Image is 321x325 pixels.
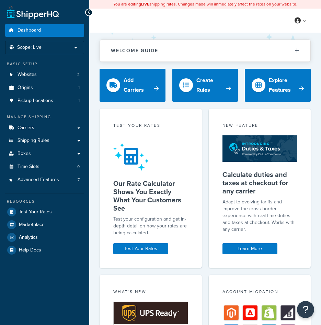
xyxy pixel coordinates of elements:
span: 2 [77,72,80,78]
li: Origins [5,81,84,94]
span: 0 [77,164,80,170]
h2: Welcome Guide [111,48,158,53]
div: Create Rules [196,76,227,95]
a: Boxes [5,147,84,160]
button: Welcome Guide [100,40,310,61]
a: Carriers [5,122,84,134]
span: Time Slots [18,164,39,170]
a: Shipping Rules [5,134,84,147]
a: Websites2 [5,68,84,81]
li: Websites [5,68,84,81]
div: What's New [113,289,188,296]
span: Boxes [18,151,31,157]
a: Dashboard [5,24,84,37]
a: Help Docs [5,244,84,256]
a: Time Slots0 [5,160,84,173]
h5: Our Rate Calculator Shows You Exactly What Your Customers See [113,179,188,212]
span: Origins [18,85,33,91]
span: 7 [78,177,80,183]
div: Add Carriers [124,76,154,95]
a: Analytics [5,231,84,244]
li: Advanced Features [5,173,84,186]
a: Explore Features [245,69,311,102]
span: Scope: Live [17,45,42,51]
a: Test Your Rates [5,206,84,218]
span: Analytics [19,235,38,240]
p: Adapt to evolving tariffs and improve the cross-border experience with real-time duties and taxes... [222,199,297,233]
div: Explore Features [269,76,299,95]
a: Origins1 [5,81,84,94]
span: 1 [78,85,80,91]
span: Advanced Features [18,177,59,183]
a: Create Rules [172,69,238,102]
span: Dashboard [18,27,41,33]
div: Test your rates [113,122,188,130]
span: Marketplace [19,222,45,228]
h5: Calculate duties and taxes at checkout for any carrier [222,170,297,195]
span: Help Docs [19,247,41,253]
a: Test Your Rates [113,243,168,254]
b: LIVE [141,1,149,7]
button: Open Resource Center [297,301,314,318]
a: Add Carriers [100,69,165,102]
div: Test your configuration and get in-depth detail on how your rates are being calculated. [113,216,188,236]
a: Marketplace [5,218,84,231]
div: Account Migration [222,289,297,296]
span: 1 [78,98,80,104]
a: Advanced Features7 [5,173,84,186]
span: Shipping Rules [18,138,49,144]
li: Pickup Locations [5,94,84,107]
a: Pickup Locations1 [5,94,84,107]
span: Pickup Locations [18,98,53,104]
span: Carriers [18,125,34,131]
div: New Feature [222,122,297,130]
li: Time Slots [5,160,84,173]
div: Manage Shipping [5,114,84,120]
a: Learn More [222,243,277,254]
div: Resources [5,199,84,204]
span: Test Your Rates [19,209,52,215]
span: Websites [18,72,37,78]
div: Basic Setup [5,61,84,67]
